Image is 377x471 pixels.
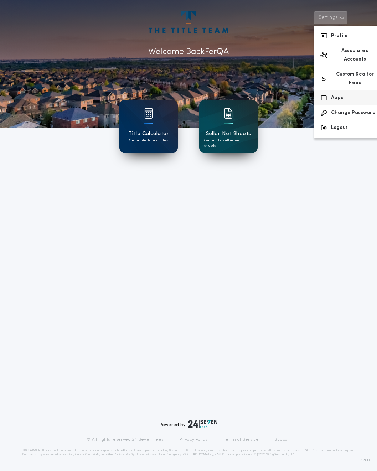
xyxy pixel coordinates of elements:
p: © All rights reserved. 24|Seven Fees [87,437,164,442]
p: Welcome Back FerQA [148,46,229,58]
h1: Seller Net Sheets [206,130,251,138]
p: DISCLAIMER: This estimate is provided for informational purposes only. 24|Seven Fees, a product o... [22,448,355,457]
img: card icon [144,108,153,119]
a: card iconTitle CalculatorGenerate title quotes [119,100,178,153]
a: Support [274,437,290,442]
a: Terms of Service [223,437,259,442]
a: [URL][DOMAIN_NAME] [189,453,224,456]
p: Generate seller net sheets [204,138,253,149]
img: logo [188,420,217,428]
a: Privacy Policy [179,437,208,442]
span: 3.8.0 [360,457,370,464]
a: card iconSeller Net SheetsGenerate seller net sheets [199,100,258,153]
h1: Title Calculator [128,130,169,138]
p: Generate title quotes [129,138,168,143]
button: Settings [314,11,347,24]
img: account-logo [149,11,228,33]
img: card icon [224,108,233,119]
div: Powered by [160,420,217,428]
